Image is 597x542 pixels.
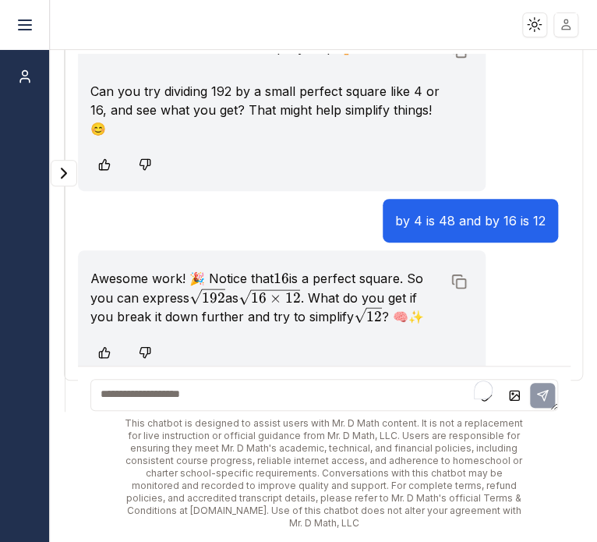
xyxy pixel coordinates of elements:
[395,211,546,230] p: by 4 is 48 and by 16 is 12
[300,289,302,303] span: ​
[366,308,382,325] span: 12
[284,289,300,306] span: 12
[555,13,578,36] img: placeholder-user.jpg
[270,289,281,306] span: ×
[90,417,558,530] div: This chatbot is designed to assist users with Mr. D Math content. It is not a replacement for liv...
[90,379,558,411] textarea: To enrich screen reader interactions, please activate Accessibility in Grammarly extension settings
[251,289,267,306] span: 16
[382,307,383,321] span: ​
[90,82,443,138] p: Can you try dividing 192 by a small perfect square like 4 or 16, and see what you get? That might...
[51,160,77,186] button: Expand panel
[202,289,225,306] span: 192
[225,289,227,303] span: ​
[274,270,289,287] span: 16
[90,269,443,326] p: Awesome work! 🎉 Notice that is a perfect square. So you can express as . What do you get if you b...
